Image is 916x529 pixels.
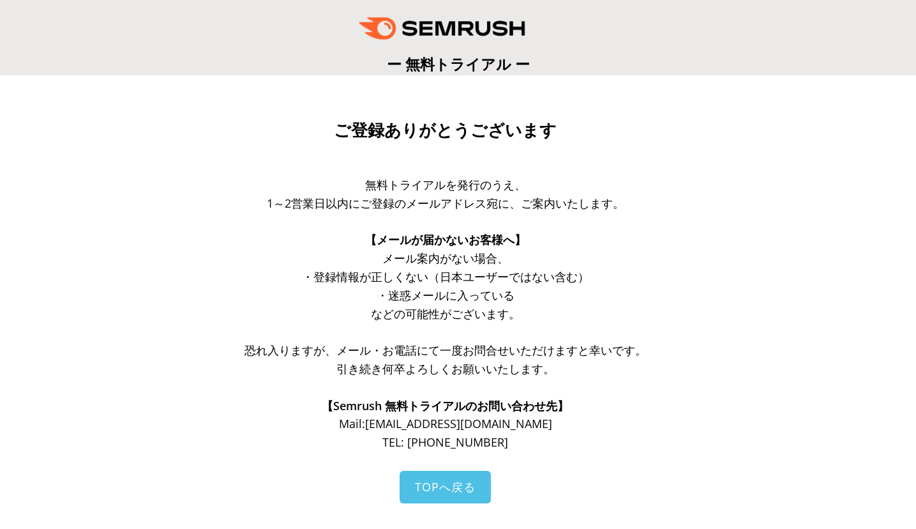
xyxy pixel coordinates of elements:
[387,54,530,74] span: ー 無料トライアル ー
[365,177,526,192] span: 無料トライアルを発行のうえ、
[400,471,491,503] a: TOPへ戻る
[415,479,476,494] span: TOPへ戻る
[302,269,589,284] span: ・登録情報が正しくない（日本ユーザーではない含む）
[267,195,624,211] span: 1～2営業日以内にご登録のメールアドレス宛に、ご案内いたします。
[365,232,526,247] span: 【メールが届かないお客様へ】
[339,416,552,431] span: Mail: [EMAIL_ADDRESS][DOMAIN_NAME]
[322,398,569,413] span: 【Semrush 無料トライアルのお問い合わせ先】
[377,287,514,303] span: ・迷惑メールに入っている
[336,361,555,376] span: 引き続き何卒よろしくお願いいたします。
[382,250,509,266] span: メール案内がない場合、
[371,306,520,321] span: などの可能性がございます。
[382,434,508,450] span: TEL: [PHONE_NUMBER]
[244,342,647,358] span: 恐れ入りますが、メール・お電話にて一度お問合せいただけますと幸いです。
[334,121,557,140] span: ご登録ありがとうございます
